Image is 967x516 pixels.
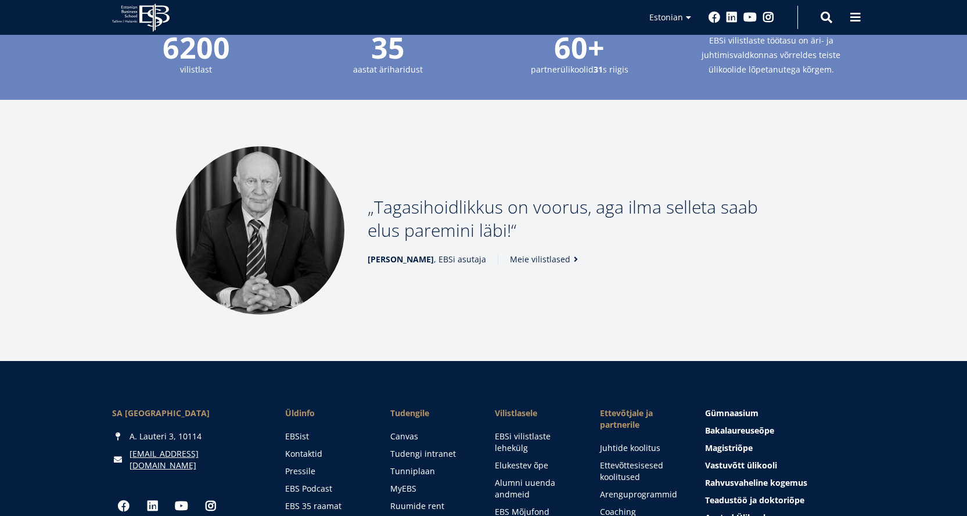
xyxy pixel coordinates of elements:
a: Ettevõttesisesed koolitused [600,460,682,483]
span: Magistriõpe [705,442,753,453]
a: Arenguprogrammid [600,489,682,500]
a: [EMAIL_ADDRESS][DOMAIN_NAME] [130,448,262,471]
span: Ettevõtjale ja partnerile [600,407,682,431]
span: Rahvusvaheline kogemus [705,477,807,488]
a: Youtube [743,12,757,23]
a: Vastuvõtt ülikooli [705,460,855,471]
a: Tunniplaan [390,466,472,477]
a: MyEBS [390,483,472,495]
a: Rahvusvaheline kogemus [705,477,855,489]
small: vilistlast [112,62,281,77]
span: Vastuvõtt ülikooli [705,460,777,471]
span: 6200 [112,33,281,62]
a: Facebook [709,12,720,23]
a: Canvas [390,431,472,442]
span: Gümnaasium [705,407,758,418]
strong: 31 [594,64,603,75]
span: , EBSi asutaja [368,254,486,265]
a: Bakalaureuseõpe [705,425,855,436]
a: Ruumide rent [390,500,472,512]
span: Bakalaureuseõpe [705,425,774,436]
p: Tagasihoidlikkus on voorus, aga ilma selleta saab elus paremini läbi! [368,196,792,242]
span: Vilistlasele [495,407,577,419]
a: Meie vilistlased [510,254,582,265]
small: partnerülikoolid s riigis [495,62,664,77]
span: 60+ [495,33,664,62]
a: Tudengi intranet [390,448,472,460]
strong: [PERSON_NAME] [368,254,434,265]
a: EBSist [285,431,367,442]
a: Kontaktid [285,448,367,460]
a: Tudengile [390,407,472,419]
a: EBS Podcast [285,483,367,495]
small: EBSi vilistlaste töötasu on äri- ja juhtimisvaldkonnas võrreldes teiste ülikoolide lõpetanutega k... [687,33,855,77]
span: Teadustöö ja doktoriõpe [705,495,804,506]
a: Juhtide koolitus [600,442,682,454]
small: aastat äriharidust [304,62,472,77]
span: Üldinfo [285,407,367,419]
a: EBS 35 raamat [285,500,367,512]
a: Elukestev õpe [495,460,577,471]
img: Madis Habakuk [176,146,344,315]
a: Alumni uuenda andmeid [495,477,577,500]
a: Gümnaasium [705,407,855,419]
a: Magistriõpe [705,442,855,454]
a: Pressile [285,466,367,477]
div: A. Lauteri 3, 10114 [112,431,262,442]
a: EBSi vilistlaste lehekülg [495,431,577,454]
span: 35 [304,33,472,62]
div: SA [GEOGRAPHIC_DATA] [112,407,262,419]
a: Instagram [763,12,774,23]
a: Teadustöö ja doktoriõpe [705,495,855,506]
a: Linkedin [726,12,738,23]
